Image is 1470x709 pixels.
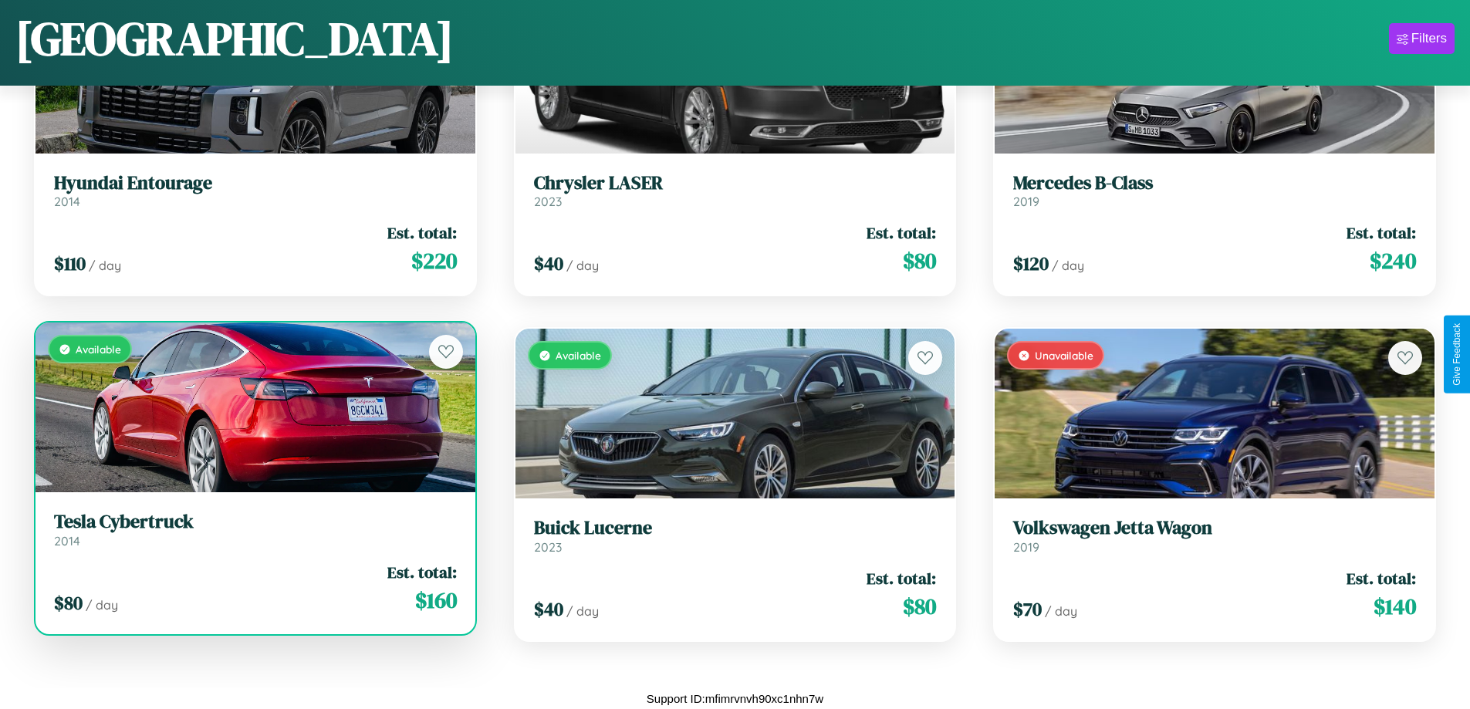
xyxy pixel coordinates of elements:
[1374,591,1416,622] span: $ 140
[1347,221,1416,244] span: Est. total:
[86,597,118,613] span: / day
[415,585,457,616] span: $ 160
[54,590,83,616] span: $ 80
[534,194,562,209] span: 2023
[54,511,457,533] h3: Tesla Cybertruck
[534,517,937,555] a: Buick Lucerne2023
[1451,323,1462,386] div: Give Feedback
[15,7,454,70] h1: [GEOGRAPHIC_DATA]
[76,343,121,356] span: Available
[534,596,563,622] span: $ 40
[1013,596,1042,622] span: $ 70
[1052,258,1084,273] span: / day
[1013,517,1416,539] h3: Volkswagen Jetta Wagon
[867,567,936,589] span: Est. total:
[534,172,937,194] h3: Chrysler LASER
[1013,172,1416,210] a: Mercedes B-Class2019
[566,603,599,619] span: / day
[54,194,80,209] span: 2014
[1035,349,1093,362] span: Unavailable
[867,221,936,244] span: Est. total:
[1370,245,1416,276] span: $ 240
[54,251,86,276] span: $ 110
[54,533,80,549] span: 2014
[534,251,563,276] span: $ 40
[903,591,936,622] span: $ 80
[1013,194,1039,209] span: 2019
[566,258,599,273] span: / day
[411,245,457,276] span: $ 220
[1347,567,1416,589] span: Est. total:
[1013,539,1039,555] span: 2019
[534,517,937,539] h3: Buick Lucerne
[54,172,457,210] a: Hyundai Entourage2014
[903,245,936,276] span: $ 80
[387,221,457,244] span: Est. total:
[1389,23,1455,54] button: Filters
[387,561,457,583] span: Est. total:
[1411,31,1447,46] div: Filters
[1013,251,1049,276] span: $ 120
[54,172,457,194] h3: Hyundai Entourage
[556,349,601,362] span: Available
[534,172,937,210] a: Chrysler LASER2023
[1045,603,1077,619] span: / day
[647,688,823,709] p: Support ID: mfimrvnvh90xc1nhn7w
[534,539,562,555] span: 2023
[1013,172,1416,194] h3: Mercedes B-Class
[54,511,457,549] a: Tesla Cybertruck2014
[1013,517,1416,555] a: Volkswagen Jetta Wagon2019
[89,258,121,273] span: / day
